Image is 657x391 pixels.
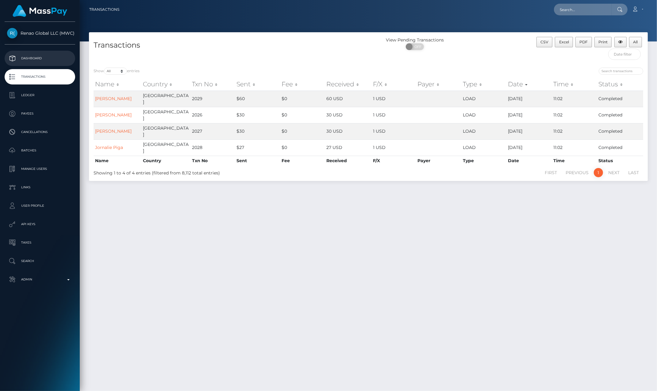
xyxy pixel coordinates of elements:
td: [DATE] [507,107,552,123]
th: Fee [280,156,325,166]
td: [DATE] [507,139,552,156]
p: User Profile [7,201,73,210]
th: F/X [371,156,416,166]
th: Name: activate to sort column ascending [94,78,141,90]
p: Cancellations [7,127,73,137]
td: 30 USD [325,107,372,123]
th: Date: activate to sort column ascending [507,78,552,90]
th: Sent [235,156,280,166]
p: Ledger [7,91,73,100]
td: 1 USD [371,91,416,107]
td: [GEOGRAPHIC_DATA] [141,139,190,156]
td: 2026 [190,107,235,123]
input: Search transactions [599,68,643,75]
button: PDF [575,37,592,47]
td: 2029 [190,91,235,107]
a: Batches [5,143,75,158]
td: [DATE] [507,91,552,107]
img: Renao Global LLC (MWC) [7,28,17,38]
a: Transactions [5,69,75,84]
th: Payer: activate to sort column ascending [416,78,461,90]
td: 11:02 [552,139,597,156]
td: 30 USD [325,123,372,139]
td: 1 USD [371,123,416,139]
span: OFF [409,43,425,50]
td: $0 [280,107,325,123]
td: 11:02 [552,107,597,123]
td: [GEOGRAPHIC_DATA] [141,107,190,123]
a: Dashboard [5,51,75,66]
td: Completed [597,107,643,123]
th: Time: activate to sort column ascending [552,78,597,90]
td: [DATE] [507,123,552,139]
th: Txn No [190,156,235,166]
td: LOAD [462,107,507,123]
p: Search [7,256,73,266]
td: 60 USD [325,91,372,107]
td: 2027 [190,123,235,139]
p: Payees [7,109,73,118]
a: Payees [5,106,75,121]
a: Transactions [89,3,119,16]
p: Batches [7,146,73,155]
td: 11:02 [552,123,597,139]
td: 1 USD [371,139,416,156]
div: View Pending Transactions [368,37,462,43]
span: CSV [540,40,548,44]
a: Cancellations [5,124,75,140]
th: Status [597,156,643,166]
p: Transactions [7,72,73,81]
td: $0 [280,123,325,139]
span: PDF [579,40,588,44]
p: API Keys [7,220,73,229]
td: $30 [235,107,280,123]
td: [GEOGRAPHIC_DATA] [141,123,190,139]
a: Jornalie Piga [95,145,123,150]
td: 1 USD [371,107,416,123]
td: LOAD [462,123,507,139]
th: Date [507,156,552,166]
a: User Profile [5,198,75,213]
th: Sent: activate to sort column ascending [235,78,280,90]
th: Status: activate to sort column ascending [597,78,643,90]
th: Fee: activate to sort column ascending [280,78,325,90]
td: Completed [597,139,643,156]
p: Taxes [7,238,73,247]
th: Time [552,156,597,166]
p: Manage Users [7,164,73,174]
h4: Transactions [94,40,364,51]
td: $27 [235,139,280,156]
p: Dashboard [7,54,73,63]
td: Completed [597,91,643,107]
th: Name [94,156,141,166]
div: Showing 1 to 4 of 4 entries (filtered from 8,112 total entries) [94,167,317,176]
td: [GEOGRAPHIC_DATA] [141,91,190,107]
a: Taxes [5,235,75,250]
label: Show entries [94,68,140,75]
p: Links [7,183,73,192]
a: [PERSON_NAME] [95,128,132,134]
a: [PERSON_NAME] [95,112,132,118]
th: Txn No: activate to sort column ascending [190,78,235,90]
a: Ledger [5,88,75,103]
button: All [629,37,642,47]
p: Admin [7,275,73,284]
th: Type: activate to sort column ascending [462,78,507,90]
a: API Keys [5,217,75,232]
select: Showentries [104,68,127,75]
td: Completed [597,123,643,139]
td: LOAD [462,91,507,107]
th: Received: activate to sort column ascending [325,78,372,90]
input: Date filter [608,49,641,60]
button: Excel [555,37,573,47]
td: LOAD [462,139,507,156]
td: 2028 [190,139,235,156]
td: 27 USD [325,139,372,156]
td: $0 [280,139,325,156]
td: 11:02 [552,91,597,107]
td: $0 [280,91,325,107]
a: Manage Users [5,161,75,177]
button: Print [594,37,612,47]
th: Received [325,156,372,166]
a: Links [5,180,75,195]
